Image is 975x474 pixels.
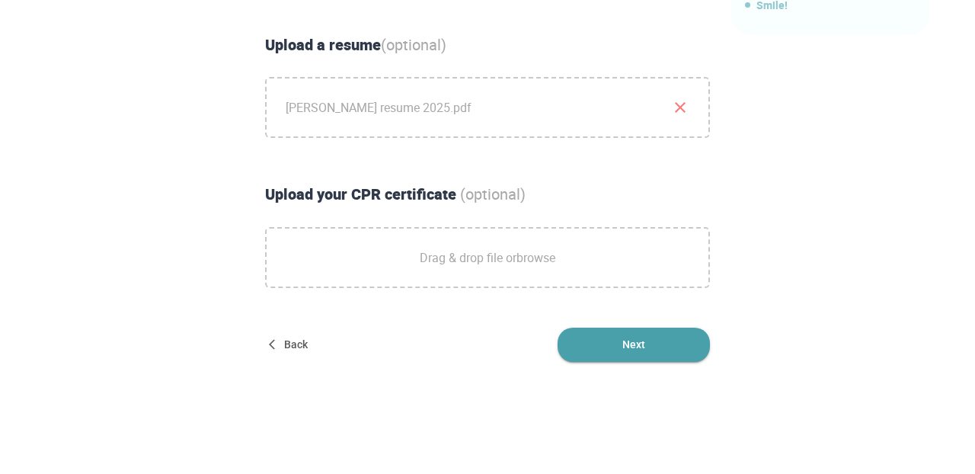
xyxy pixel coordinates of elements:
[671,98,689,117] button: [PERSON_NAME] resume 2025.pdf
[381,34,446,55] span: (optional)
[259,34,716,56] div: Upload a resume
[420,239,555,277] span: Drag & drop file or
[259,184,716,206] div: Upload your CPR certificate
[267,78,708,136] span: [PERSON_NAME] resume 2025.pdf
[265,328,314,362] button: Back
[460,184,526,204] span: (optional)
[516,249,555,266] a: browse
[558,328,710,362] button: Next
